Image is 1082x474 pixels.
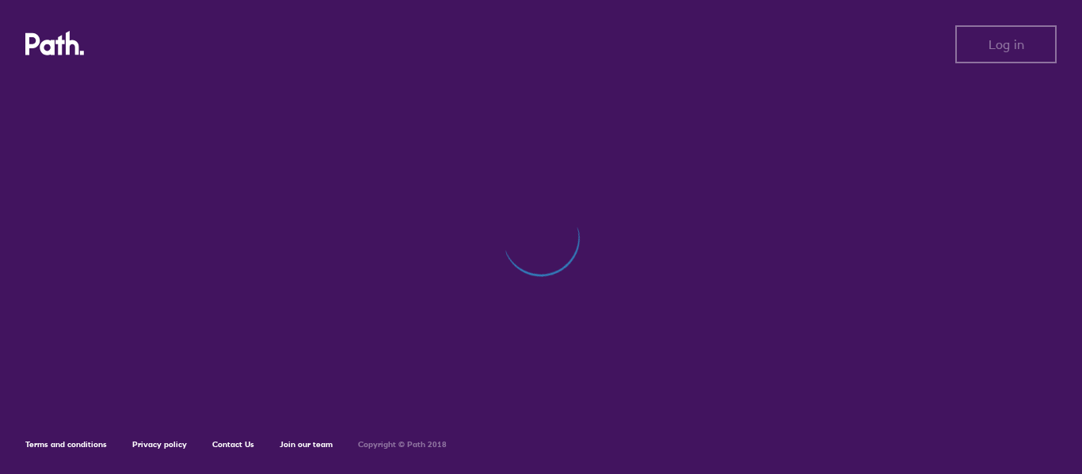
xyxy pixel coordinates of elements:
[955,25,1057,63] button: Log in
[989,37,1024,51] span: Log in
[25,439,107,449] a: Terms and conditions
[280,439,333,449] a: Join our team
[212,439,254,449] a: Contact Us
[132,439,187,449] a: Privacy policy
[358,440,447,449] h6: Copyright © Path 2018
